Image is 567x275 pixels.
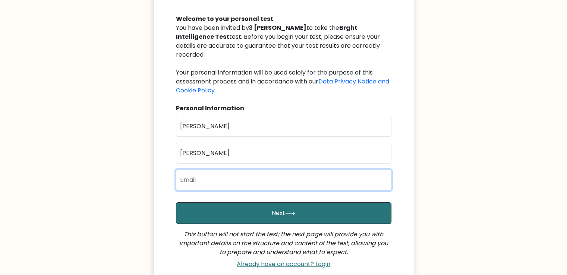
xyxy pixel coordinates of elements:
b: Brght Intelligence Test [176,23,357,41]
input: First name [176,116,391,137]
button: Next [176,202,391,224]
div: You have been invited by to take the test. Before you begin your test, please ensure your details... [176,23,391,95]
i: This button will not start the test; the next page will provide you with important details on the... [179,230,388,256]
b: З [PERSON_NAME] [249,23,306,32]
input: Last name [176,143,391,164]
input: Email [176,170,391,190]
div: Welcome to your personal test [176,15,391,23]
a: Already have an account? Login [234,260,333,268]
div: Personal Information [176,104,391,113]
a: Data Privacy Notice and Cookie Policy. [176,77,389,95]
